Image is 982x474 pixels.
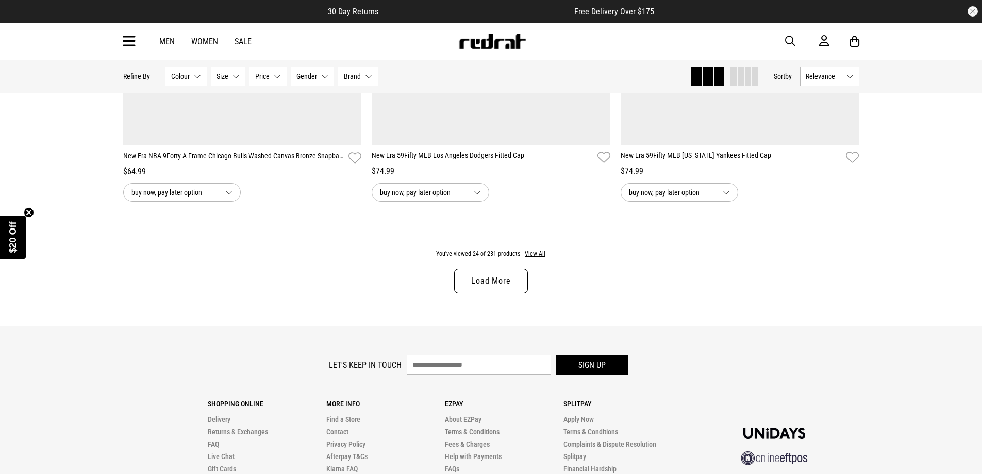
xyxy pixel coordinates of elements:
a: New Era NBA 9Forty A-Frame Chicago Bulls Washed Canvas Bronze Snapback Cap [123,151,345,166]
button: Sign up [556,355,628,375]
span: buy now, pay later option [131,186,217,199]
button: Colour [165,67,207,86]
button: Close teaser [24,207,34,218]
a: Apply Now [563,415,594,423]
img: online eftpos [741,451,808,465]
button: Relevance [800,67,859,86]
a: Women [191,37,218,46]
span: Price [255,72,270,80]
button: buy now, pay later option [123,183,241,202]
p: Refine By [123,72,150,80]
a: FAQ [208,440,219,448]
span: Relevance [806,72,842,80]
p: More Info [326,400,445,408]
button: buy now, pay later option [621,183,738,202]
span: by [785,72,792,80]
span: $20 Off [8,221,18,253]
button: View All [524,250,546,259]
a: About EZPay [445,415,481,423]
span: Size [217,72,228,80]
a: New Era 59Fifty MLB [US_STATE] Yankees Fitted Cap [621,150,842,165]
a: Splitpay [563,452,586,461]
span: Brand [344,72,361,80]
div: $74.99 [372,165,610,177]
button: Gender [291,67,334,86]
a: Delivery [208,415,230,423]
button: buy now, pay later option [372,183,489,202]
a: Sale [235,37,252,46]
button: Sortby [774,70,792,83]
span: 30 Day Returns [328,7,378,17]
a: Contact [326,428,348,436]
button: Price [249,67,287,86]
a: Terms & Conditions [563,428,618,436]
div: $64.99 [123,166,362,178]
button: Open LiveChat chat widget [8,4,39,35]
a: Privacy Policy [326,440,365,448]
a: Find a Store [326,415,360,423]
a: Financial Hardship [563,465,617,473]
a: New Era 59Fifty MLB Los Angeles Dodgers Fitted Cap [372,150,593,165]
p: Ezpay [445,400,563,408]
a: Fees & Charges [445,440,490,448]
a: Terms & Conditions [445,428,500,436]
a: Klarna FAQ [326,465,358,473]
a: Load More [454,269,527,293]
button: Size [211,67,245,86]
div: $74.99 [621,165,859,177]
span: buy now, pay later option [629,186,714,199]
span: Free Delivery Over $175 [574,7,654,17]
img: Unidays [743,428,805,439]
a: FAQs [445,465,459,473]
img: Redrat logo [458,34,526,49]
a: Complaints & Dispute Resolution [563,440,656,448]
span: Colour [171,72,190,80]
a: Men [159,37,175,46]
label: Let's keep in touch [329,360,402,370]
a: Returns & Exchanges [208,428,268,436]
p: Shopping Online [208,400,326,408]
a: Afterpay T&Cs [326,452,368,461]
span: Gender [296,72,317,80]
a: Gift Cards [208,465,236,473]
button: Brand [338,67,378,86]
a: Live Chat [208,452,235,461]
p: Splitpay [563,400,682,408]
a: Help with Payments [445,452,502,461]
iframe: Customer reviews powered by Trustpilot [399,6,554,17]
span: You've viewed 24 of 231 products [436,250,520,257]
span: buy now, pay later option [380,186,465,199]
